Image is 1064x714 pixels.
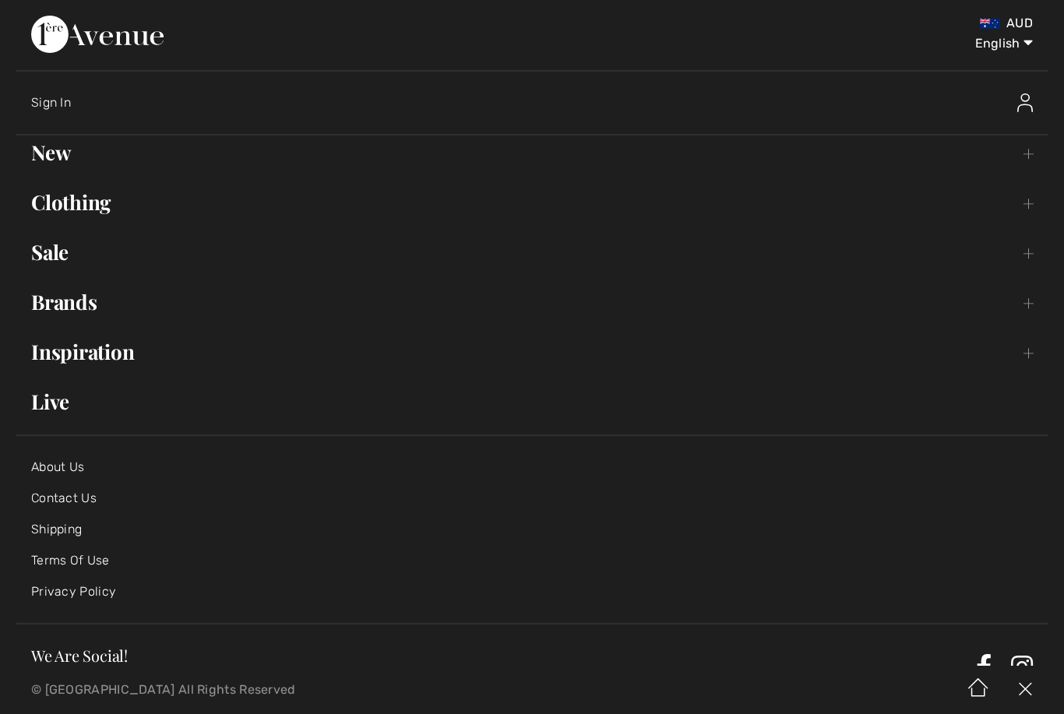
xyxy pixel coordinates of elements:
[31,78,1048,128] a: Sign InSign In
[976,654,992,679] a: Facebook
[31,553,110,568] a: Terms Of Use
[1002,666,1048,714] img: X
[1017,93,1033,112] img: Sign In
[16,135,1048,170] a: New
[16,285,1048,319] a: Brands
[16,385,1048,419] a: Live
[625,16,1033,31] div: AUD
[31,16,164,53] img: 1ère Avenue
[31,95,71,110] span: Sign In
[16,335,1048,369] a: Inspiration
[31,648,970,663] h3: We Are Social!
[1011,654,1033,679] a: Instagram
[31,584,116,599] a: Privacy Policy
[31,491,97,505] a: Contact Us
[31,459,84,474] a: About Us
[31,522,82,536] a: Shipping
[955,666,1002,714] img: Home
[31,684,625,695] p: © [GEOGRAPHIC_DATA] All Rights Reserved
[16,185,1048,220] a: Clothing
[16,235,1048,269] a: Sale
